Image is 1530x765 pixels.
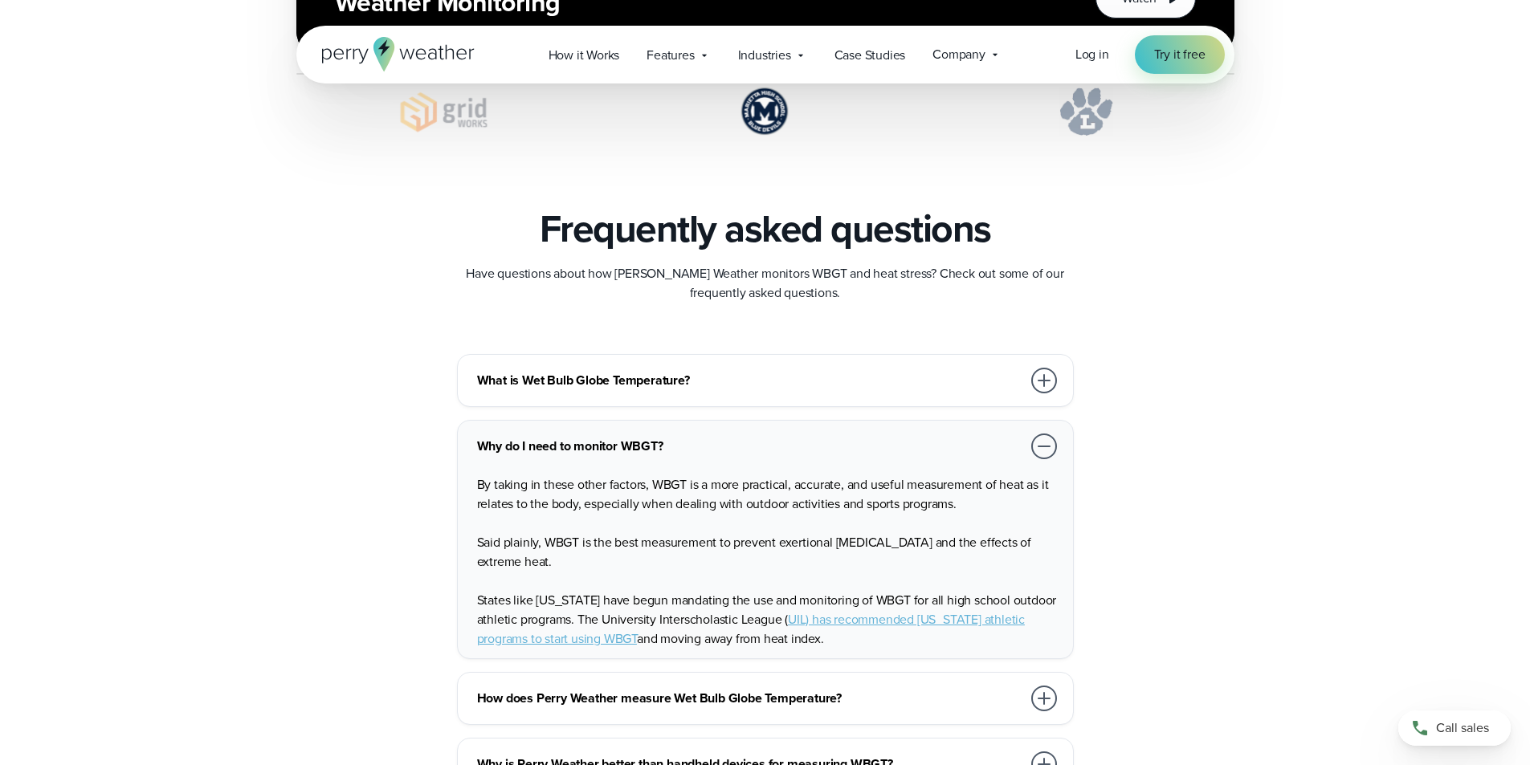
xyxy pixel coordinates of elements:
a: How it Works [535,39,634,71]
h2: Frequently asked questions [540,206,991,251]
span: Log in [1075,45,1109,63]
p: Said plainly, WBGT is the best measurement to prevent exertional [MEDICAL_DATA] and the effects o... [477,533,1060,572]
span: How it Works [549,46,620,65]
span: Case Studies [834,46,906,65]
a: UIL) has recommended [US_STATE] athletic programs to start using WBGT [477,610,1025,648]
a: Log in [1075,45,1109,64]
p: By taking in these other factors, WBGT is a more practical, accurate, and useful measurement of h... [477,475,1060,514]
span: Industries [738,46,791,65]
span: Company [932,45,985,64]
a: Try it free [1135,35,1225,74]
a: Case Studies [821,39,920,71]
img: Marietta-High-School.svg [618,87,913,136]
h3: How does Perry Weather measure Wet Bulb Globe Temperature? [477,689,1022,708]
a: Call sales [1398,710,1511,746]
p: Have questions about how [PERSON_NAME] Weather monitors WBGT and heat stress? Check out some of o... [444,264,1087,303]
span: Try it free [1154,45,1206,64]
p: States like [US_STATE] have begun mandating the use and monitoring of WBGT for all high school ou... [477,591,1060,649]
span: Call sales [1436,718,1489,738]
span: Features [647,46,694,65]
img: Gridworks.svg [296,87,592,136]
h3: What is Wet Bulb Globe Temperature? [477,371,1022,390]
h3: Why do I need to monitor WBGT? [477,437,1022,456]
